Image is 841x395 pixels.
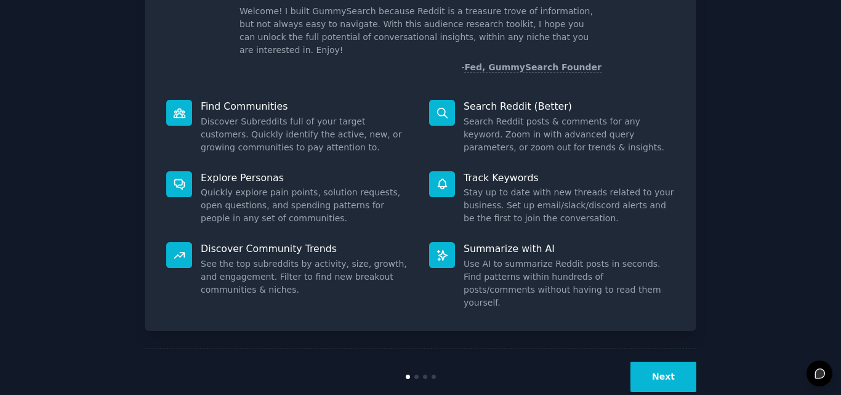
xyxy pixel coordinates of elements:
[201,242,412,255] p: Discover Community Trends
[201,258,412,296] dd: See the top subreddits by activity, size, growth, and engagement. Filter to find new breakout com...
[201,115,412,154] dd: Discover Subreddits full of your target customers. Quickly identify the active, new, or growing c...
[464,115,675,154] dd: Search Reddit posts & comments for any keyword. Zoom in with advanced query parameters, or zoom o...
[464,100,675,113] p: Search Reddit (Better)
[464,242,675,255] p: Summarize with AI
[630,362,696,392] button: Next
[201,171,412,184] p: Explore Personas
[461,61,602,74] div: -
[464,62,602,73] a: Fed, GummySearch Founder
[239,5,602,57] p: Welcome! I built GummySearch because Reddit is a treasure trove of information, but not always ea...
[201,100,412,113] p: Find Communities
[464,258,675,309] dd: Use AI to summarize Reddit posts in seconds. Find patterns within hundreds of posts/comments with...
[201,186,412,225] dd: Quickly explore pain points, solution requests, open questions, and spending patterns for people ...
[464,186,675,225] dd: Stay up to date with new threads related to your business. Set up email/slack/discord alerts and ...
[464,171,675,184] p: Track Keywords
